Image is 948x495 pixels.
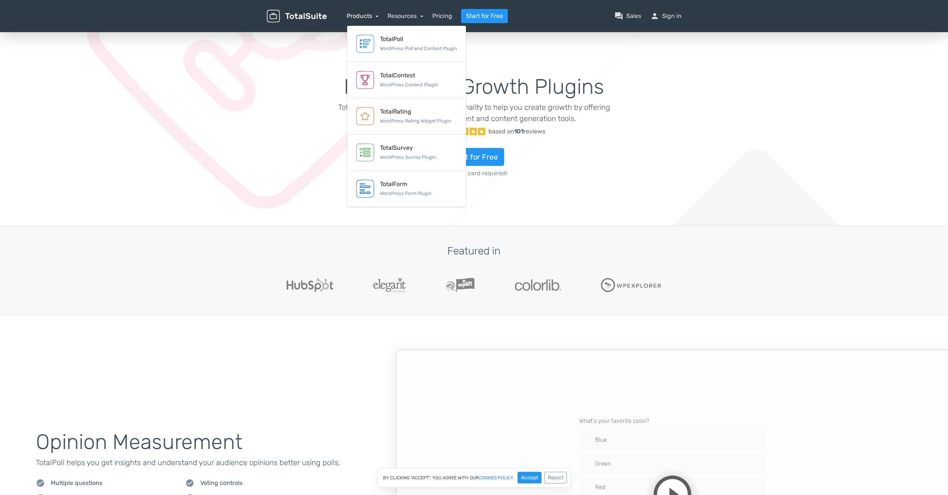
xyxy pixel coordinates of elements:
div: based on reviews [488,127,545,136]
a: TotalForm WordPress Form Plugin [347,171,466,207]
img: TotalSuite for WordPress [267,10,327,23]
a: cookies policy [479,476,513,480]
a: TotalSurvey WordPress Survey Plugin [347,134,466,171]
img: TotalRating [356,107,374,125]
img: WPLift [445,278,475,293]
a: Excellent 5/5 based on101reviews [338,124,610,139]
a: TotalRating WordPress Rating Widget Plugin [347,98,466,134]
a: question_answerSales [614,12,641,21]
a: Start for Free [461,9,508,23]
div: TotalForm [380,180,432,189]
small: WordPress Form Plugin [380,191,432,196]
span: person [650,12,659,21]
a: personSign in [650,12,682,21]
img: WPExplorer [601,278,661,292]
img: TotalForm [356,180,374,198]
p: TotalSuite extends WordPress functionality to help you create growth by offering a wide range of ... [338,102,610,124]
img: ElegantThemes [373,278,406,293]
small: WordPress Poll and Contest Plugin [380,46,457,51]
span: question_answer [614,12,623,21]
a: Start for Free [444,148,504,166]
button: Reject [544,472,567,483]
a: Products [347,12,379,19]
small: WordPress Rating Widget Plugin [380,118,451,124]
div: TotalRating [380,107,451,116]
span: No credit card required! [338,169,610,178]
div: TotalPoll [380,35,457,44]
img: Colorlib [515,279,561,291]
div: By clicking "Accept", you agree with our . [377,468,571,488]
a: TotalContest WordPress Contest Plugin [347,62,466,98]
div: TotalSurvey [380,143,436,152]
button: Accept [518,472,541,483]
div: TotalContest [380,71,438,80]
small: WordPress Survey Plugin [380,154,436,160]
h2: Opinion Measurement [36,431,395,454]
strong: 101 [514,128,524,135]
img: Hubspot [287,278,333,292]
img: TotalContest [356,71,374,89]
a: Resources [387,12,423,19]
a: TotalPoll WordPress Poll and Contest Plugin [347,26,466,62]
h3: Featured in [267,245,682,257]
img: TotalSurvey [356,143,374,161]
h1: Marketing & Growth Plugins [338,75,610,99]
small: WordPress Contest Plugin [380,82,438,87]
p: TotalPoll helps you get insights and understand your audience opinions better using polls. [36,457,395,468]
img: TotalPoll [356,35,374,53]
a: Pricing [432,12,452,21]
